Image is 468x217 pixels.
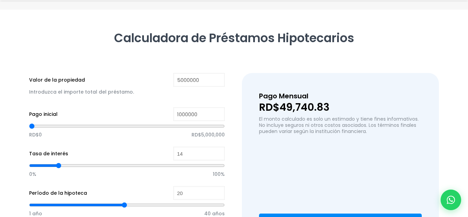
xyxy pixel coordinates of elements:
p: RD$49,740.83 [259,102,422,112]
label: Pago inicial [29,110,58,119]
span: 0% [29,169,36,179]
label: Período de la hipoteca [29,189,87,197]
label: Valor de la propiedad [29,76,85,84]
span: 100% [213,169,225,179]
span: RD$0 [29,130,42,140]
span: RD$5,000,000 [192,130,225,140]
h2: Calculadora de Préstamos Hipotecarios [29,30,439,46]
h3: Pago Mensual [259,90,422,102]
input: % [173,147,225,160]
input: Years [173,186,225,200]
input: RD$ [173,73,225,87]
input: RD$ [173,107,225,121]
p: El monto calculado es solo un estimado y tiene fines informativos. No incluye seguros ni otros co... [259,116,422,134]
span: Introduzca el importe total del préstamo. [29,88,134,95]
label: Tasa de interés [29,149,68,158]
